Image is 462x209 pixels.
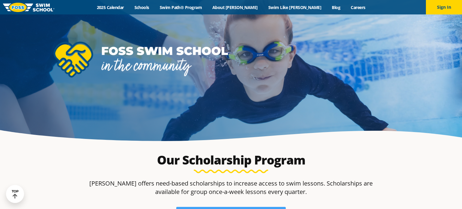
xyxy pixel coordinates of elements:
h2: Our Scholarship Program [89,153,373,167]
a: About [PERSON_NAME] [207,5,263,10]
a: Schools [129,5,154,10]
a: 2025 Calendar [91,5,129,10]
div: TOP [12,189,19,199]
a: Careers [346,5,371,10]
a: Swim Path® Program [154,5,207,10]
a: Blog [327,5,346,10]
img: FOSS Swim School Logo [3,3,54,12]
a: Swim Like [PERSON_NAME] [263,5,327,10]
p: [PERSON_NAME] offers need-based scholarships to increase access to swim lessons. Scholarships are... [89,179,373,196]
